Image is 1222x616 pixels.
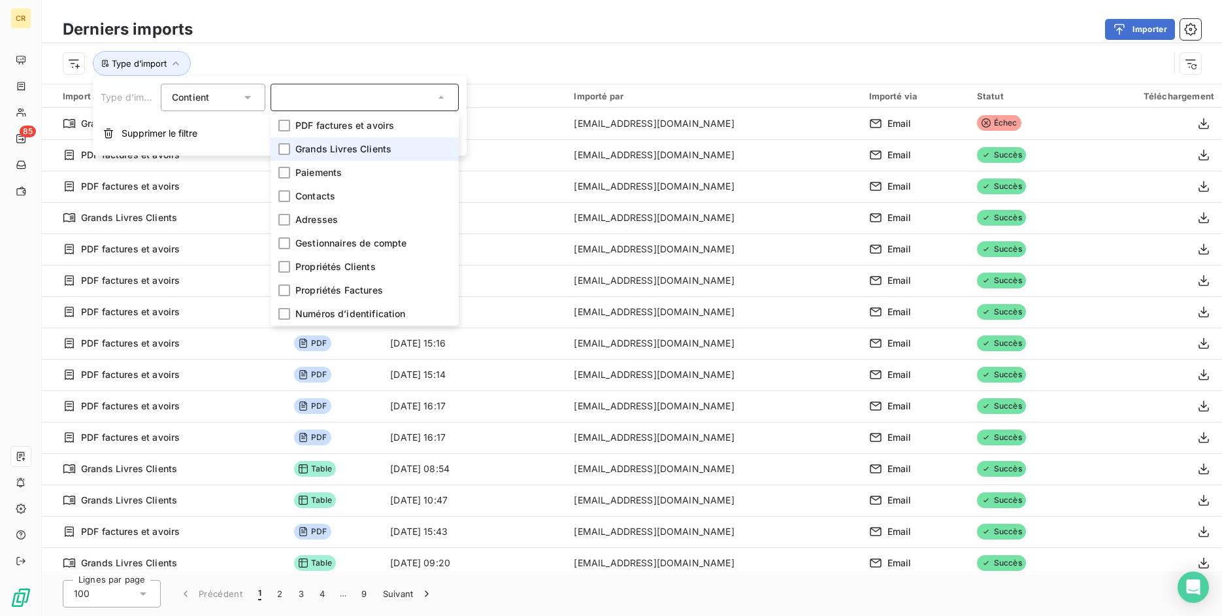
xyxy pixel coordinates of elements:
td: [EMAIL_ADDRESS][DOMAIN_NAME] [566,265,861,296]
span: PDF factures et avoirs [81,368,180,381]
td: [EMAIL_ADDRESS][DOMAIN_NAME] [566,171,861,202]
button: 9 [354,580,374,607]
div: Date d’import [390,91,558,101]
span: Email [887,337,912,350]
div: Téléchargement [1085,91,1214,101]
span: Email [887,274,912,287]
span: Succès [977,210,1026,226]
td: [DATE] 10:47 [382,485,566,516]
span: Succès [977,492,1026,508]
span: Paiements [295,166,342,179]
span: Succès [977,304,1026,320]
span: Succès [977,241,1026,257]
span: Numéros d’identification [295,307,406,320]
span: Grands Livres Clients [81,494,177,507]
span: Email [887,400,912,413]
span: Succès [977,179,1026,194]
div: Importé via [869,91,961,101]
span: Email [887,431,912,444]
span: Supprimer le filtre [122,127,197,140]
button: Type d’import [93,51,191,76]
span: PDF [294,524,331,539]
span: Succès [977,555,1026,571]
td: [DATE] 15:14 [382,359,566,390]
span: Email [887,525,912,538]
div: Importé par [574,91,853,101]
span: Email [887,494,912,507]
td: [EMAIL_ADDRESS][DOMAIN_NAME] [566,453,861,485]
span: Email [887,243,912,256]
button: 3 [291,580,312,607]
td: [EMAIL_ADDRESS][DOMAIN_NAME] [566,202,861,233]
span: PDF factures et avoirs [81,305,180,318]
span: Succès [977,524,1026,539]
span: Succès [977,367,1026,383]
td: [EMAIL_ADDRESS][DOMAIN_NAME] [566,547,861,579]
span: PDF factures et avoirs [81,243,180,256]
span: Contacts [295,190,335,203]
td: [DATE] 15:17 [382,296,566,328]
td: [DATE] 09:05 [382,108,566,139]
span: PDF [294,335,331,351]
span: PDF [294,367,331,383]
td: [EMAIL_ADDRESS][DOMAIN_NAME] [566,390,861,422]
td: [EMAIL_ADDRESS][DOMAIN_NAME] [566,233,861,265]
span: Contient [172,92,209,103]
span: 85 [20,126,36,137]
span: 1 [258,587,261,600]
span: Email [887,148,912,162]
span: Email [887,180,912,193]
button: 4 [312,580,333,607]
td: [DATE] 15:18 [382,265,566,296]
span: PDF factures et avoirs [81,400,180,413]
span: Table [294,492,336,508]
td: [EMAIL_ADDRESS][DOMAIN_NAME] [566,139,861,171]
div: Open Intercom Messenger [1178,572,1209,603]
span: Table [294,555,336,571]
span: Succès [977,147,1026,163]
span: Succès [977,461,1026,477]
span: Gestionnaires de compte [295,237,406,250]
span: … [333,583,354,604]
button: Supprimer le filtre [93,119,467,148]
td: [DATE] 16:17 [382,422,566,453]
h3: Derniers imports [63,18,193,41]
td: [EMAIL_ADDRESS][DOMAIN_NAME] [566,328,861,359]
button: Précédent [171,580,250,607]
span: Email [887,211,912,224]
span: PDF [294,430,331,445]
td: [DATE] 15:31 [382,202,566,233]
span: PDF factures et avoirs [81,148,180,162]
span: Email [887,368,912,381]
span: Type d’import [112,58,167,69]
span: 100 [74,587,90,600]
td: [EMAIL_ADDRESS][DOMAIN_NAME] [566,108,861,139]
button: Importer [1105,19,1175,40]
span: Succès [977,273,1026,288]
span: Succès [977,335,1026,351]
div: Statut [977,91,1070,101]
span: Succès [977,398,1026,414]
span: Table [294,461,336,477]
button: Suivant [375,580,441,607]
span: Email [887,462,912,475]
span: PDF factures et avoirs [295,119,394,132]
td: [DATE] 09:20 [382,547,566,579]
span: PDF factures et avoirs [81,274,180,287]
img: Logo LeanPay [10,587,31,608]
td: [EMAIL_ADDRESS][DOMAIN_NAME] [566,485,861,516]
td: [DATE] 14:57 [382,139,566,171]
td: [DATE] 15:43 [382,516,566,547]
span: Grands Livres Clients [81,117,177,130]
span: Grands Livres Clients [81,462,177,475]
span: Grands Livres Clients [81,556,177,570]
td: [DATE] 16:17 [382,390,566,422]
button: 1 [250,580,269,607]
td: [DATE] 15:16 [382,328,566,359]
td: [EMAIL_ADDRESS][DOMAIN_NAME] [566,516,861,547]
span: PDF factures et avoirs [81,431,180,444]
td: [EMAIL_ADDRESS][DOMAIN_NAME] [566,296,861,328]
span: Type d’import [101,92,162,103]
span: PDF factures et avoirs [81,180,180,193]
span: PDF factures et avoirs [81,337,180,350]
